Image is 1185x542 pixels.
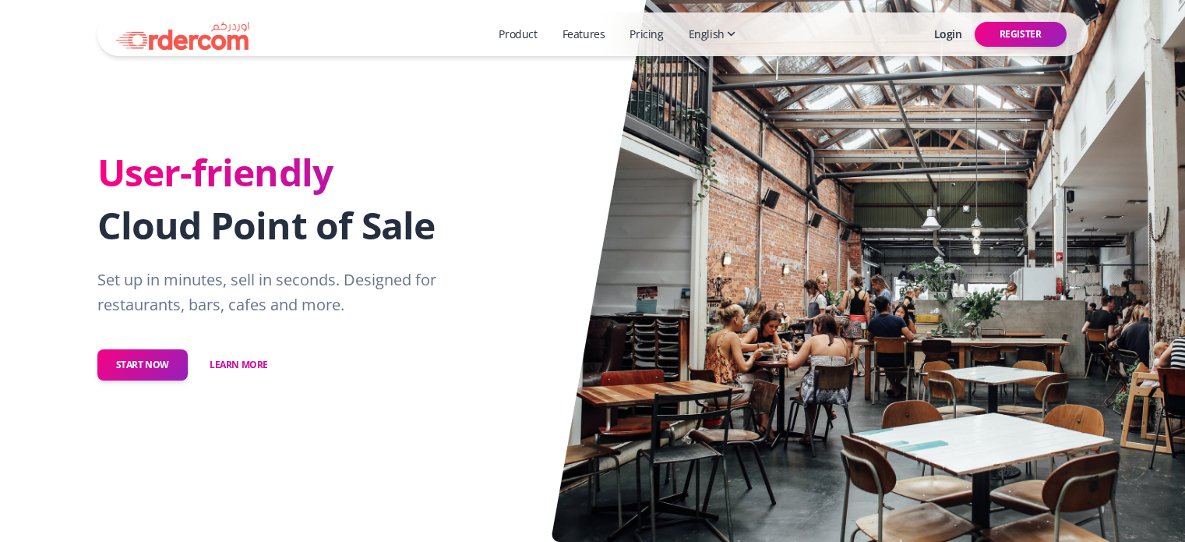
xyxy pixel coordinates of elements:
span: English [689,26,725,43]
a: Features [556,19,612,49]
button: Register [975,22,1067,48]
a: Product [492,19,543,49]
p: Set up in minutes, sell in seconds. Designed for restaurants, bars, cafes and more. [97,267,546,318]
a: Login [928,19,968,49]
button: Start Now [97,349,188,381]
p: Login [934,27,962,41]
h1: User-friendly [97,149,584,196]
a: Pricing [623,19,669,49]
span: Register [1000,27,1042,41]
img: down-arrow [728,31,735,37]
img: 9b12a267-df9c-4cc1-8dcd-4ab78e5e03ba_logo.jpg [116,19,250,50]
a: Learn more [191,349,287,381]
h1: Cloud Point of Sale [97,202,584,249]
